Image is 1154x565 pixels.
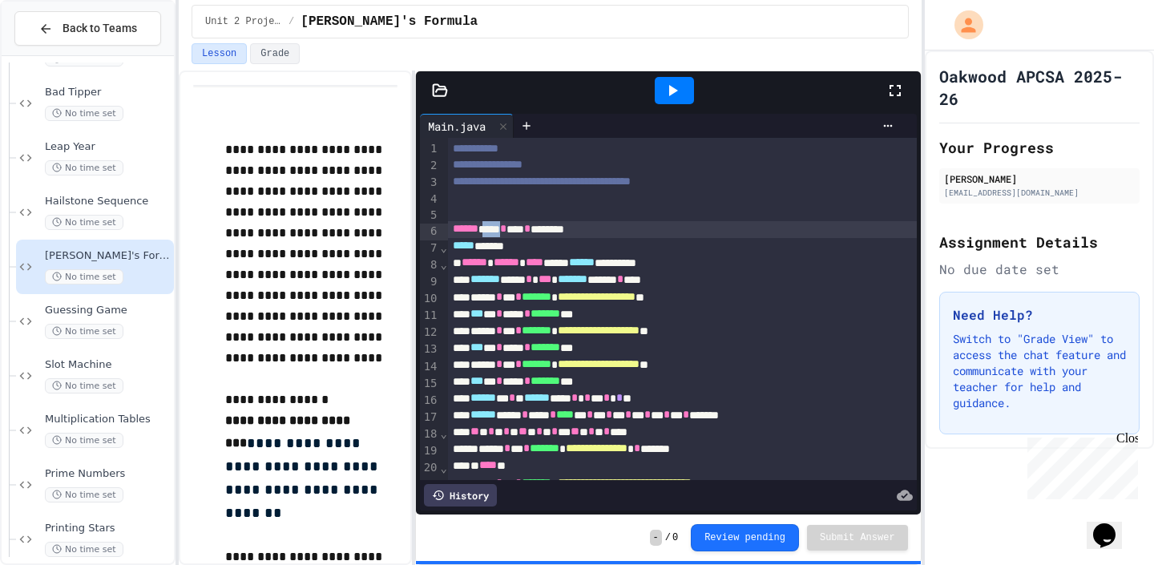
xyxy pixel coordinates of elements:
div: History [424,484,497,506]
span: No time set [45,542,123,557]
span: No time set [45,106,123,121]
div: No due date set [939,260,1140,279]
span: No time set [45,215,123,230]
div: Chat with us now!Close [6,6,111,102]
div: 21 [420,477,440,494]
div: 19 [420,443,440,460]
div: 20 [420,460,440,477]
div: 11 [420,308,440,325]
span: Submit Answer [820,531,895,544]
span: Prime Numbers [45,467,171,481]
span: Guessing Game [45,304,171,317]
span: No time set [45,433,123,448]
span: Back to Teams [63,20,137,37]
span: No time set [45,378,123,393]
h1: Oakwood APCSA 2025-26 [939,65,1140,110]
span: No time set [45,160,123,176]
button: Lesson [192,43,247,64]
span: Unit 2 Projects [205,15,282,28]
div: 15 [420,376,440,393]
h2: Assignment Details [939,231,1140,253]
h2: Your Progress [939,136,1140,159]
div: Main.java [420,114,514,138]
span: Bad Tipper [45,86,171,99]
p: Switch to "Grade View" to access the chat feature and communicate with your teacher for help and ... [953,331,1126,411]
span: Hailstone Sequence [45,195,171,208]
span: / [665,531,671,544]
span: Fold line [440,462,448,474]
span: Fold line [440,258,448,271]
div: 2 [420,158,440,175]
span: Heron's Formula [301,12,478,31]
div: 7 [420,240,440,257]
div: 3 [420,175,440,192]
span: No time set [45,487,123,502]
span: Fold line [440,427,448,440]
span: Printing Stars [45,522,171,535]
iframe: chat widget [1021,431,1138,499]
div: 13 [420,341,440,358]
span: Leap Year [45,140,171,154]
span: No time set [45,324,123,339]
span: Slot Machine [45,358,171,372]
div: 14 [420,359,440,376]
span: / [288,15,294,28]
div: 8 [420,257,440,274]
div: 1 [420,141,440,158]
div: My Account [938,6,987,43]
div: 16 [420,393,440,410]
div: 17 [420,410,440,426]
div: [EMAIL_ADDRESS][DOMAIN_NAME] [944,187,1135,199]
button: Review pending [691,524,799,551]
button: Back to Teams [14,11,161,46]
div: 12 [420,325,440,341]
span: No time set [45,269,123,285]
span: Multiplication Tables [45,413,171,426]
span: Fold line [440,241,448,254]
div: [PERSON_NAME] [944,172,1135,186]
button: Submit Answer [807,525,908,551]
span: 0 [672,531,678,544]
h3: Need Help? [953,305,1126,325]
div: 5 [420,208,440,224]
button: Grade [250,43,300,64]
span: [PERSON_NAME]'s Formula [45,249,171,263]
iframe: chat widget [1087,501,1138,549]
div: 9 [420,274,440,291]
div: Main.java [420,118,494,135]
div: 6 [420,224,440,240]
div: 10 [420,291,440,308]
div: 4 [420,192,440,208]
div: 18 [420,426,440,443]
span: - [650,530,662,546]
